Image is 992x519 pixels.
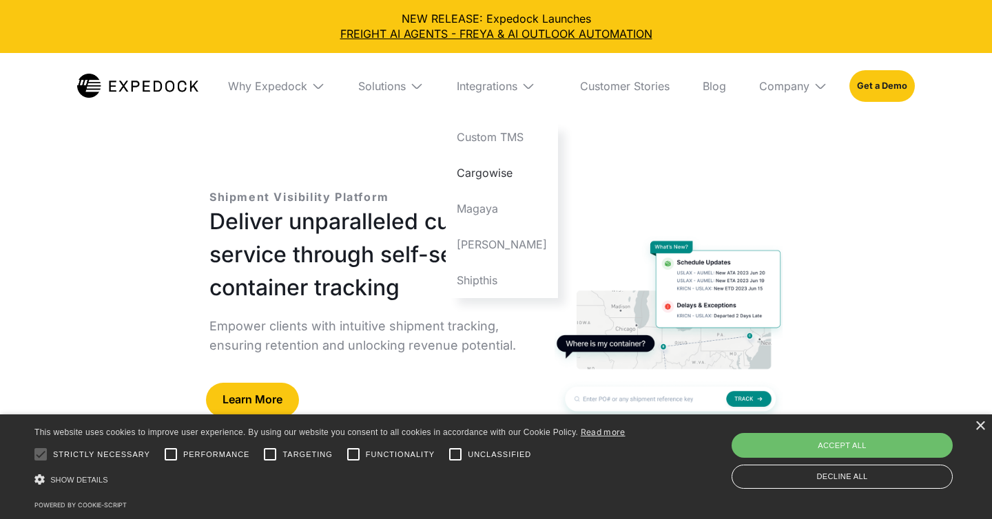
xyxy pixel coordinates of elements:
[446,53,558,119] div: Integrations
[209,189,389,205] p: Shipment Visibility Platform
[209,317,533,355] p: Empower clients with intuitive shipment tracking, ensuring retention and unlocking revenue potent...
[446,155,558,191] a: Cargowise
[457,79,517,93] div: Integrations
[53,449,150,460] span: Strictly necessary
[228,79,307,93] div: Why Expedock
[759,79,809,93] div: Company
[347,53,435,119] div: Solutions
[11,11,981,42] div: NEW RELEASE: Expedock Launches
[209,205,533,304] h1: Deliver unparalleled customer service through self-service container tracking
[366,449,435,460] span: Functionality
[446,226,558,262] a: [PERSON_NAME]
[748,53,838,119] div: Company
[446,119,558,155] a: Custom TMS
[50,476,108,484] span: Show details
[34,470,626,489] div: Show details
[692,53,737,119] a: Blog
[446,191,558,226] a: Magaya
[923,453,992,519] iframe: Chat Widget
[11,26,981,41] a: FREIGHT AI AGENTS - FREYA & AI OUTLOOK AUTOMATION
[34,427,578,437] span: This website uses cookies to improve user experience. By using our website you consent to all coo...
[468,449,531,460] span: Unclassified
[446,119,558,298] nav: Integrations
[206,383,299,417] a: Learn More
[358,79,406,93] div: Solutions
[975,421,985,432] div: Close
[581,427,626,437] a: Read more
[732,433,953,458] div: Accept all
[217,53,336,119] div: Why Expedock
[446,262,558,298] a: Shipthis
[34,501,127,509] a: Powered by cookie-script
[183,449,250,460] span: Performance
[282,449,332,460] span: Targeting
[849,70,915,102] a: Get a Demo
[569,53,681,119] a: Customer Stories
[732,465,953,489] div: Decline all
